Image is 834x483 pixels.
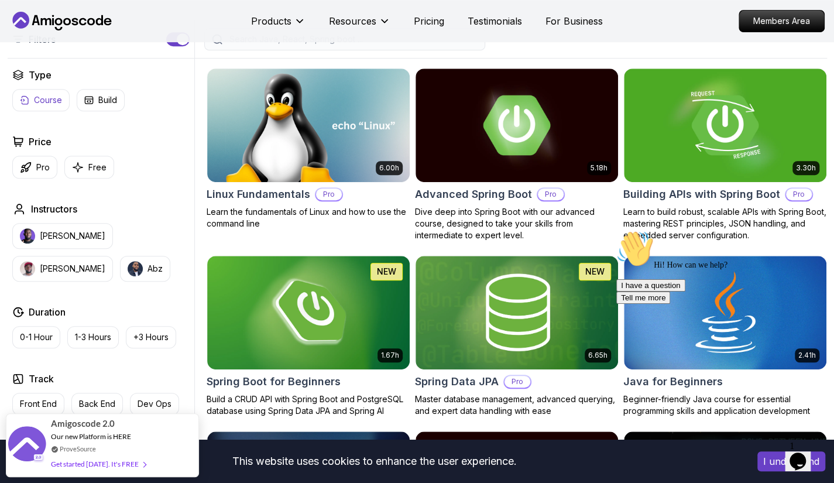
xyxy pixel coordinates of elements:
button: Dev Ops [130,393,179,415]
a: Spring Data JPA card6.65hNEWSpring Data JPAProMaster database management, advanced querying, and ... [415,255,619,417]
p: Learn the fundamentals of Linux and how to use the command line [207,206,410,229]
h2: Track [29,372,54,386]
img: :wave: [5,5,42,42]
p: Pro [786,189,812,200]
a: Building APIs with Spring Boot card3.30hBuilding APIs with Spring BootProLearn to build robust, s... [623,68,827,241]
p: 1-3 Hours [75,331,111,343]
img: Spring Boot for Beginners card [207,256,410,369]
button: Resources [329,14,390,37]
button: 0-1 Hour [12,326,60,348]
img: Linux Fundamentals card [207,68,410,182]
iframe: chat widget [785,436,822,471]
h2: Instructors [31,202,77,216]
p: 5.18h [591,163,608,173]
h2: Spring Boot for Beginners [207,374,341,390]
img: instructor img [20,228,35,244]
button: Back End [71,393,123,415]
div: 👋Hi! How can we help?I have a questionTell me more [5,5,215,78]
a: Testimonials [468,14,522,28]
h2: Type [29,68,52,82]
p: Free [88,162,107,173]
button: Build [77,89,125,111]
button: Pro [12,156,57,179]
p: NEW [377,266,396,278]
span: Our new Platform is HERE [51,432,131,441]
a: Pricing [414,14,444,28]
p: Dev Ops [138,398,171,410]
h2: Duration [29,305,66,319]
button: 1-3 Hours [67,326,119,348]
p: Members Area [739,11,824,32]
p: 1.67h [381,351,399,360]
h2: Building APIs with Spring Boot [623,186,780,203]
a: Linux Fundamentals card6.00hLinux FundamentalsProLearn the fundamentals of Linux and how to use t... [207,68,410,229]
button: Course [12,89,70,111]
p: Build [98,94,117,106]
span: Hi! How can we help? [5,35,116,44]
p: 6.00h [379,163,399,173]
img: Advanced Spring Boot card [416,68,618,182]
p: 0-1 Hour [20,331,53,343]
button: Tell me more [5,66,59,78]
button: +3 Hours [126,326,176,348]
p: Resources [329,14,376,28]
p: 6.65h [588,351,608,360]
a: ProveSource [60,444,96,454]
p: Dive deep into Spring Boot with our advanced course, designed to take your skills from intermedia... [415,206,619,241]
p: Front End [20,398,57,410]
p: Pro [504,376,530,388]
a: Advanced Spring Boot card5.18hAdvanced Spring BootProDive deep into Spring Boot with our advanced... [415,68,619,241]
h2: Linux Fundamentals [207,186,310,203]
div: This website uses cookies to enhance the user experience. [9,448,740,474]
p: Pro [316,189,342,200]
button: instructor img[PERSON_NAME] [12,256,113,282]
p: Learn to build robust, scalable APIs with Spring Boot, mastering REST principles, JSON handling, ... [623,206,827,241]
img: instructor img [128,261,143,276]
p: Course [34,94,62,106]
img: instructor img [20,261,35,276]
button: I have a question [5,54,74,66]
button: instructor img[PERSON_NAME] [12,223,113,249]
button: Products [251,14,306,37]
p: 3.30h [796,163,816,173]
p: Abz [147,263,163,275]
p: [PERSON_NAME] [40,230,105,242]
p: [PERSON_NAME] [40,263,105,275]
button: Free [64,156,114,179]
p: Master database management, advanced querying, and expert data handling with ease [415,393,619,417]
button: Front End [12,393,64,415]
h2: Spring Data JPA [415,374,499,390]
p: Pro [538,189,564,200]
img: Spring Data JPA card [416,256,618,369]
p: Build a CRUD API with Spring Boot and PostgreSQL database using Spring Data JPA and Spring AI [207,393,410,417]
div: Get started [DATE]. It's FREE [51,457,146,471]
h2: Advanced Spring Boot [415,186,532,203]
img: provesource social proof notification image [8,426,46,464]
button: Accept cookies [757,451,825,471]
button: instructor imgAbz [120,256,170,282]
h2: Price [29,135,52,149]
p: Pro [36,162,50,173]
a: For Business [545,14,603,28]
p: Back End [79,398,115,410]
a: Members Area [739,10,825,32]
p: +3 Hours [133,331,169,343]
img: Building APIs with Spring Boot card [624,68,826,182]
iframe: chat widget [612,225,822,430]
a: Spring Boot for Beginners card1.67hNEWSpring Boot for BeginnersBuild a CRUD API with Spring Boot ... [207,255,410,417]
p: Products [251,14,291,28]
p: NEW [585,266,605,278]
span: Amigoscode 2.0 [51,417,115,430]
